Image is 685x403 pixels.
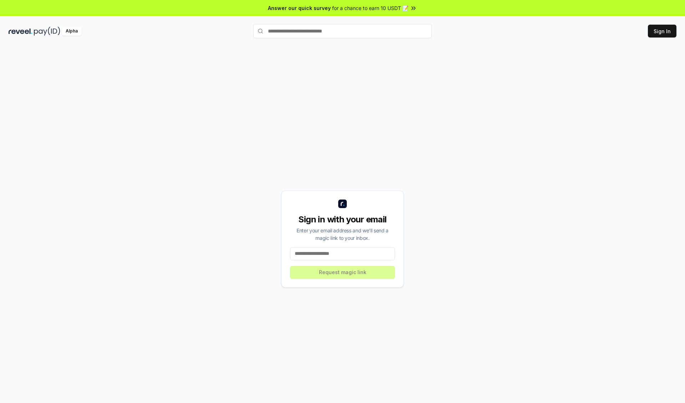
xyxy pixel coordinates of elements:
img: pay_id [34,27,60,36]
img: reveel_dark [9,27,32,36]
div: Sign in with your email [290,214,395,225]
button: Sign In [648,25,676,37]
div: Enter your email address and we’ll send a magic link to your inbox. [290,227,395,242]
span: for a chance to earn 10 USDT 📝 [332,4,409,12]
img: logo_small [338,200,347,208]
div: Alpha [62,27,82,36]
span: Answer our quick survey [268,4,331,12]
